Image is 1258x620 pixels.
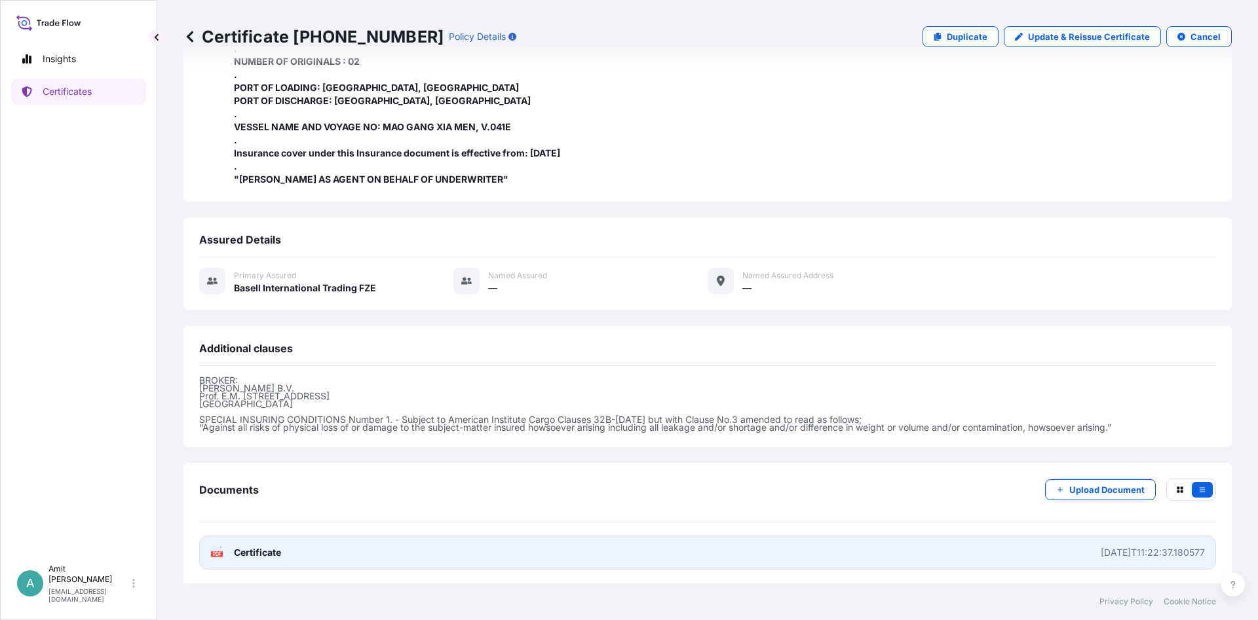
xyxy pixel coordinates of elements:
[199,376,1216,431] p: BROKER: [PERSON_NAME] B.V. Prof. E.M. [STREET_ADDRESS] [GEOGRAPHIC_DATA] SPECIAL INSURING CONDITI...
[43,85,92,98] p: Certificates
[48,587,130,603] p: [EMAIL_ADDRESS][DOMAIN_NAME]
[1099,596,1153,607] a: Privacy Policy
[199,342,293,355] span: Additional clauses
[488,270,547,281] span: Named Assured
[488,282,497,295] span: —
[1191,30,1221,43] p: Cancel
[43,52,76,65] p: Insights
[449,30,506,43] p: Policy Details
[48,564,130,585] p: Amit [PERSON_NAME]
[234,270,296,281] span: Primary assured
[923,26,999,47] a: Duplicate
[742,282,752,295] span: —
[199,536,1216,570] a: PDFCertificate[DATE]T11:22:37.180577
[1101,546,1205,559] div: [DATE]T11:22:37.180577
[1166,26,1232,47] button: Cancel
[947,30,987,43] p: Duplicate
[213,552,221,556] text: PDF
[742,270,833,281] span: Named Assured Address
[199,233,281,246] span: Assured Details
[1004,26,1161,47] a: Update & Reissue Certificate
[1164,596,1216,607] a: Cookie Notice
[234,546,281,559] span: Certificate
[199,483,259,496] span: Documents
[11,46,146,72] a: Insights
[1028,30,1150,43] p: Update & Reissue Certificate
[26,577,34,590] span: A
[183,26,444,47] p: Certificate [PHONE_NUMBER]
[1069,483,1145,496] p: Upload Document
[234,282,376,295] span: Basell International Trading FZE
[1045,479,1156,500] button: Upload Document
[11,79,146,105] a: Certificates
